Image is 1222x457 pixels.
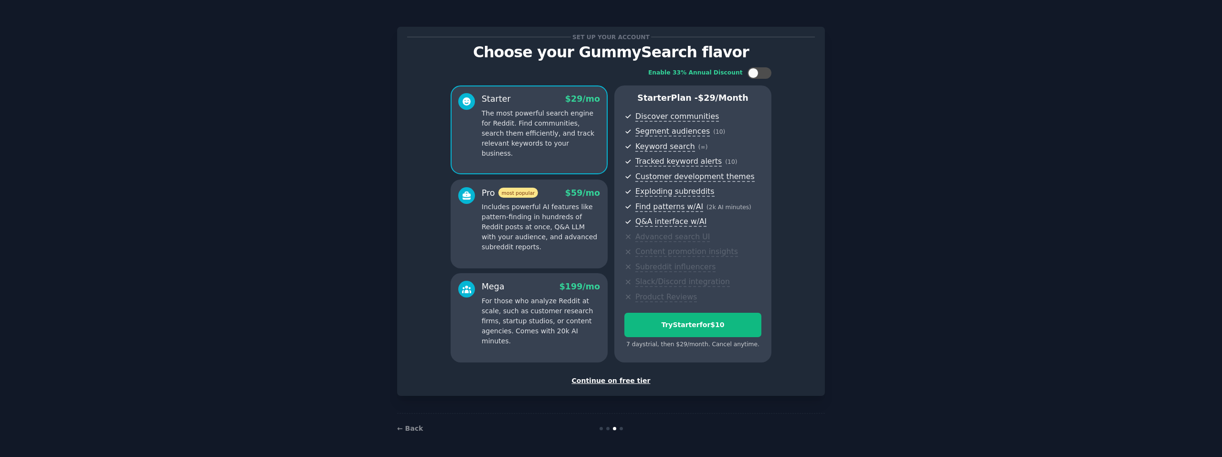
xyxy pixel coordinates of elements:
[407,44,815,61] p: Choose your GummySearch flavor
[635,172,755,182] span: Customer development themes
[565,188,600,198] span: $ 59 /mo
[725,159,737,165] span: ( 10 )
[635,142,695,152] span: Keyword search
[635,217,706,227] span: Q&A interface w/AI
[624,340,761,349] div: 7 days trial, then $ 29 /month . Cancel anytime.
[571,32,652,42] span: Set up your account
[635,232,710,242] span: Advanced search UI
[482,93,511,105] div: Starter
[706,204,751,211] span: ( 2k AI minutes )
[482,296,600,346] p: For those who analyze Reddit at scale, such as customer research firms, startup studios, or conte...
[698,144,708,150] span: ( ∞ )
[482,281,505,293] div: Mega
[635,292,697,302] span: Product Reviews
[624,92,761,104] p: Starter Plan -
[559,282,600,291] span: $ 199 /mo
[397,425,423,432] a: ← Back
[635,247,738,257] span: Content promotion insights
[635,262,716,272] span: Subreddit influencers
[635,127,710,137] span: Segment audiences
[498,188,538,198] span: most popular
[625,320,761,330] div: Try Starter for $10
[624,313,761,337] button: TryStarterfor$10
[635,202,703,212] span: Find patterns w/AI
[713,128,725,135] span: ( 10 )
[648,69,743,77] div: Enable 33% Annual Discount
[482,108,600,159] p: The most powerful search engine for Reddit. Find communities, search them efficiently, and track ...
[635,112,719,122] span: Discover communities
[635,277,730,287] span: Slack/Discord integration
[635,187,714,197] span: Exploding subreddits
[698,93,748,103] span: $ 29 /month
[482,187,538,199] div: Pro
[565,94,600,104] span: $ 29 /mo
[482,202,600,252] p: Includes powerful AI features like pattern-finding in hundreds of Reddit posts at once, Q&A LLM w...
[407,376,815,386] div: Continue on free tier
[635,157,722,167] span: Tracked keyword alerts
